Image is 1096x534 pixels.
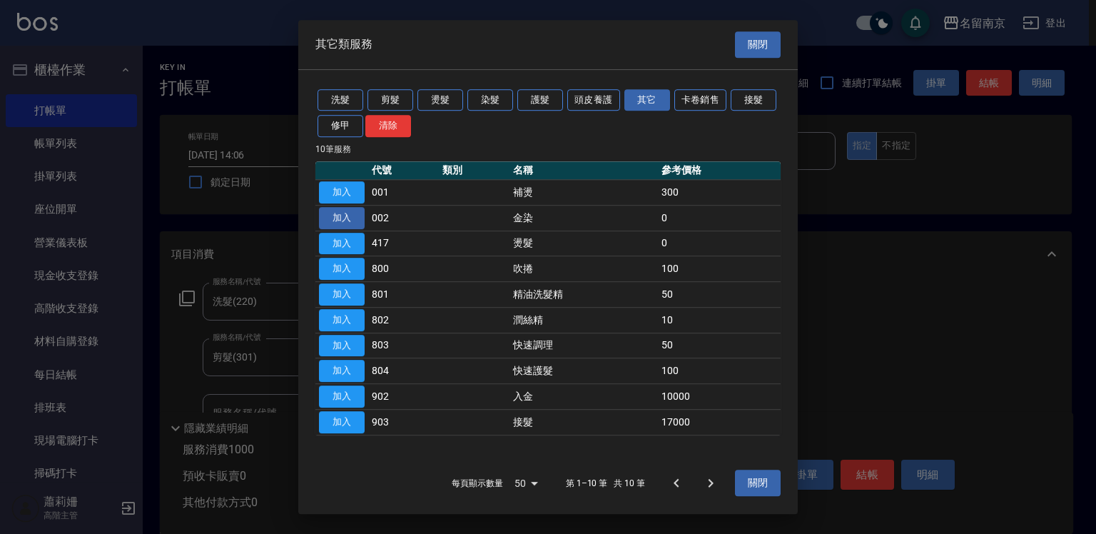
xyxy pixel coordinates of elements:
[318,89,363,111] button: 洗髮
[567,89,620,111] button: 頭皮養護
[735,31,781,58] button: 關閉
[319,283,365,306] button: 加入
[509,205,658,231] td: 金染
[624,89,670,111] button: 其它
[368,231,439,256] td: 417
[319,207,365,229] button: 加入
[368,358,439,384] td: 804
[658,409,781,435] td: 17000
[658,307,781,333] td: 10
[319,258,365,280] button: 加入
[318,115,363,137] button: 修甲
[439,161,509,180] th: 類別
[368,333,439,358] td: 803
[368,161,439,180] th: 代號
[517,89,563,111] button: 護髮
[658,205,781,231] td: 0
[368,180,439,206] td: 001
[509,180,658,206] td: 補燙
[319,233,365,255] button: 加入
[368,282,439,308] td: 801
[467,89,513,111] button: 染髮
[368,205,439,231] td: 002
[509,333,658,358] td: 快速調理
[315,37,372,51] span: 其它類服務
[566,477,645,490] p: 第 1–10 筆 共 10 筆
[509,231,658,256] td: 燙髮
[509,358,658,384] td: 快速護髮
[417,89,463,111] button: 燙髮
[319,309,365,331] button: 加入
[367,89,413,111] button: 剪髮
[658,231,781,256] td: 0
[735,470,781,497] button: 關閉
[658,256,781,282] td: 100
[365,115,411,137] button: 清除
[658,333,781,358] td: 50
[731,89,776,111] button: 接髮
[509,282,658,308] td: 精油洗髮精
[509,256,658,282] td: 吹捲
[368,409,439,435] td: 903
[319,411,365,433] button: 加入
[509,307,658,333] td: 潤絲精
[319,335,365,357] button: 加入
[658,358,781,384] td: 100
[674,89,727,111] button: 卡卷銷售
[509,384,658,410] td: 入金
[509,161,658,180] th: 名稱
[509,464,543,503] div: 50
[368,384,439,410] td: 902
[658,282,781,308] td: 50
[658,161,781,180] th: 參考價格
[658,384,781,410] td: 10000
[319,360,365,382] button: 加入
[452,477,503,490] p: 每頁顯示數量
[315,143,781,156] p: 10 筆服務
[658,180,781,206] td: 300
[319,386,365,408] button: 加入
[509,409,658,435] td: 接髮
[368,256,439,282] td: 800
[319,181,365,203] button: 加入
[368,307,439,333] td: 802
